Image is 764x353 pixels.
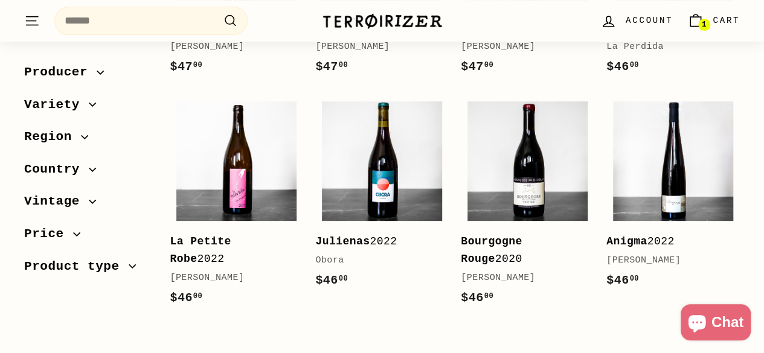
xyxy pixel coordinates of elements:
a: La Petite Robe2022[PERSON_NAME] [170,95,303,320]
div: 2022 [170,233,291,268]
a: Account [593,3,680,39]
sup: 00 [629,275,638,283]
div: [PERSON_NAME] [315,40,437,54]
span: $47 [315,60,348,74]
button: Product type [24,253,150,286]
span: Cart [713,14,740,27]
span: $46 [315,273,348,287]
sup: 00 [484,61,493,69]
b: Julienas [315,235,370,247]
b: Anigma [606,235,647,247]
span: 1 [702,21,706,29]
sup: 00 [339,275,348,283]
button: Variety [24,92,150,124]
span: Account [626,14,673,27]
button: Region [24,124,150,156]
div: 2020 [461,233,582,268]
button: Vintage [24,188,150,221]
sup: 00 [484,292,493,301]
a: Cart [680,3,747,39]
inbox-online-store-chat: Shopify online store chat [677,304,754,343]
b: La Petite Robe [170,235,231,265]
div: La Perdida [606,40,728,54]
sup: 00 [193,292,202,301]
span: Country [24,159,89,180]
sup: 00 [629,61,638,69]
a: Anigma2022[PERSON_NAME] [606,95,740,303]
span: $47 [170,60,202,74]
span: $46 [461,291,493,305]
span: Product type [24,256,129,277]
button: Country [24,156,150,189]
div: Obora [315,253,437,268]
div: 2022 [606,233,728,250]
span: Price [24,224,73,244]
span: Vintage [24,191,89,212]
a: Julienas2022Obora [315,95,449,303]
button: Producer [24,59,150,92]
span: $46 [606,60,639,74]
div: [PERSON_NAME] [606,253,728,268]
a: Bourgogne Rouge2020[PERSON_NAME] [461,95,594,320]
span: $46 [170,291,202,305]
div: 2022 [315,233,437,250]
div: [PERSON_NAME] [461,40,582,54]
span: Region [24,127,81,147]
div: [PERSON_NAME] [170,40,291,54]
button: Price [24,221,150,253]
span: Variety [24,95,89,115]
span: $46 [606,273,639,287]
span: Producer [24,62,97,83]
b: Bourgogne Rouge [461,235,522,265]
sup: 00 [339,61,348,69]
span: $47 [461,60,493,74]
div: [PERSON_NAME] [170,271,291,285]
sup: 00 [193,61,202,69]
div: [PERSON_NAME] [461,271,582,285]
